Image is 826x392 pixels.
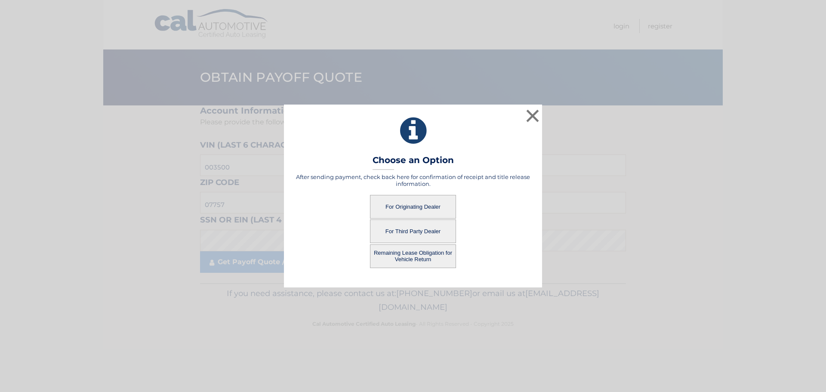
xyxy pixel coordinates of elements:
h5: After sending payment, check back here for confirmation of receipt and title release information. [295,173,531,187]
button: Remaining Lease Obligation for Vehicle Return [370,244,456,268]
button: For Third Party Dealer [370,219,456,243]
button: For Originating Dealer [370,195,456,219]
button: × [524,107,541,124]
h3: Choose an Option [373,155,454,170]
